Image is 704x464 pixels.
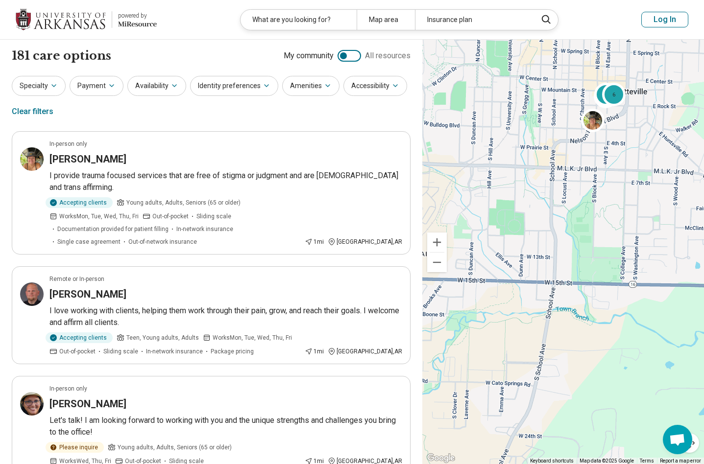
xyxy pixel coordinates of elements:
button: Log In [641,12,688,27]
div: Insurance plan [415,10,531,30]
button: Availability [127,76,186,96]
p: Remote or In-person [49,275,104,283]
button: Accessibility [343,76,407,96]
span: Works Mon, Tue, Wed, Thu, Fri [59,212,139,221]
div: Map area [357,10,415,30]
p: In-person only [49,139,87,148]
div: Accepting clients [46,332,113,343]
span: Young adults, Adults, Seniors (65 or older) [126,198,241,207]
button: Payment [70,76,123,96]
a: University of Arkansaspowered by [16,8,157,31]
div: 1 mi [305,237,324,246]
button: Specialty [12,76,66,96]
div: What are you looking for? [241,10,357,30]
span: Sliding scale [196,212,231,221]
span: Package pricing [211,347,254,356]
div: 1 mi [305,347,324,356]
span: Documentation provided for patient filling [57,225,169,233]
button: Zoom in [427,232,447,252]
div: Accepting clients [46,197,113,208]
span: Out-of-pocket [152,212,189,221]
p: I provide trauma focused services that are free of stigma or judgment and are [DEMOGRAPHIC_DATA] ... [49,170,402,193]
div: 6 [602,83,626,106]
button: Identity preferences [190,76,278,96]
h3: [PERSON_NAME] [49,397,126,411]
h3: [PERSON_NAME] [49,287,126,301]
span: Sliding scale [103,347,138,356]
span: Teen, Young adults, Adults [126,333,199,342]
span: Works Mon, Tue, Wed, Thu, Fri [213,333,292,342]
button: Zoom out [427,253,447,272]
div: [GEOGRAPHIC_DATA] , AR [328,347,402,356]
span: My community [284,50,334,62]
p: In-person only [49,384,87,393]
div: [GEOGRAPHIC_DATA] , AR [328,237,402,246]
span: Single case agreement [57,237,121,246]
a: Terms (opens in new tab) [640,458,654,464]
span: Out-of-pocket [59,347,96,356]
button: Amenities [282,76,340,96]
span: Out-of-network insurance [128,237,197,246]
span: Young adults, Adults, Seniors (65 or older) [118,443,232,452]
a: Report a map error [660,458,701,464]
span: In-network insurance [176,225,233,233]
span: All resources [365,50,411,62]
h3: [PERSON_NAME] [49,152,126,166]
p: Let's talk! I am looking forward to working with you and the unique strengths and challenges you ... [49,415,402,438]
div: 2 [594,83,617,106]
div: Clear filters [12,100,53,123]
div: Please inquire [46,442,104,453]
h1: 181 care options [12,47,111,64]
img: University of Arkansas [16,8,106,31]
p: I love working with clients, helping them work through their pain, grow, and reach their goals. I... [49,305,402,328]
span: In-network insurance [146,347,203,356]
div: Open chat [663,425,692,454]
div: powered by [118,11,157,20]
span: Map data ©2025 Google [580,458,634,464]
